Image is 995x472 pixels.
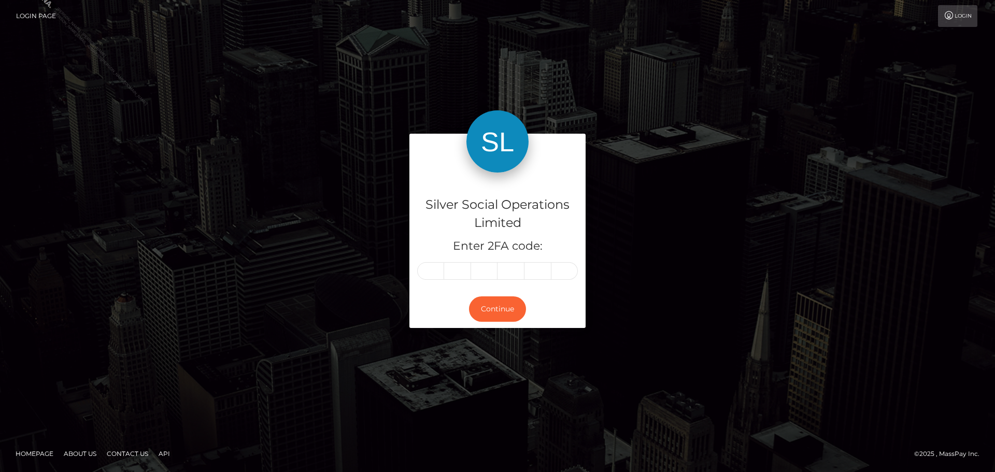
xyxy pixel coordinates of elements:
[417,196,578,232] h4: Silver Social Operations Limited
[60,446,101,462] a: About Us
[914,448,987,460] div: © 2025 , MassPay Inc.
[469,296,526,322] button: Continue
[16,5,56,27] a: Login Page
[466,110,529,173] img: Silver Social Operations Limited
[417,238,578,254] h5: Enter 2FA code:
[11,446,58,462] a: Homepage
[103,446,152,462] a: Contact Us
[154,446,174,462] a: API
[938,5,977,27] a: Login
